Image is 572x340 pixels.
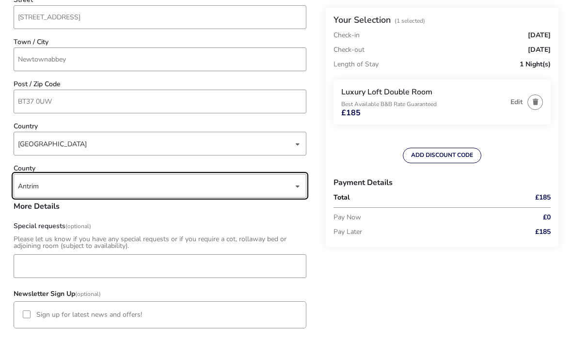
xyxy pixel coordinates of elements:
[14,236,306,249] div: Please let us know if you have any special requests or if you require a cot, rollaway bed or adjo...
[295,135,300,154] div: dropdown trigger
[334,171,551,194] h3: Payment Details
[341,87,506,97] h3: Luxury Loft Double Room
[403,148,481,163] button: ADD DISCOUNT CODE
[535,229,551,235] span: £185
[18,174,293,197] span: [object Object]
[14,47,306,71] input: town
[14,202,306,218] h3: More Details
[543,214,551,221] span: £0
[18,132,293,155] span: [object Object]
[14,81,61,88] label: Post / Zip Code
[75,290,101,298] span: (Optional)
[18,132,293,156] div: [GEOGRAPHIC_DATA]
[341,101,506,107] p: Best Available B&B Rate Guaranteed
[14,123,38,130] label: Country
[18,174,293,198] div: Antrim
[36,311,142,318] label: Sign up for latest news and offers!
[14,223,91,230] label: Special requests
[14,254,306,278] input: field_147
[14,283,306,301] h3: Newsletter Sign Up
[14,182,306,191] p-dropdown: County
[510,98,523,106] button: Edit
[14,90,306,113] input: post
[334,14,391,26] h2: Your Selection
[334,210,507,225] p: Pay Now
[65,222,91,230] span: (Optional)
[334,194,507,201] p: Total
[14,165,35,172] label: County
[14,39,48,46] label: Town / City
[528,32,551,39] span: [DATE]
[14,5,306,29] input: street
[395,17,425,25] span: (1 Selected)
[520,61,551,68] span: 1 Night(s)
[334,32,360,39] p: Check-in
[334,57,379,72] p: Length of Stay
[535,194,551,201] span: £185
[295,177,300,196] div: dropdown trigger
[334,43,365,57] p: Check-out
[341,109,361,117] span: £185
[528,46,551,53] span: [DATE]
[14,139,306,149] p-dropdown: Country
[334,225,507,239] p: Pay Later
